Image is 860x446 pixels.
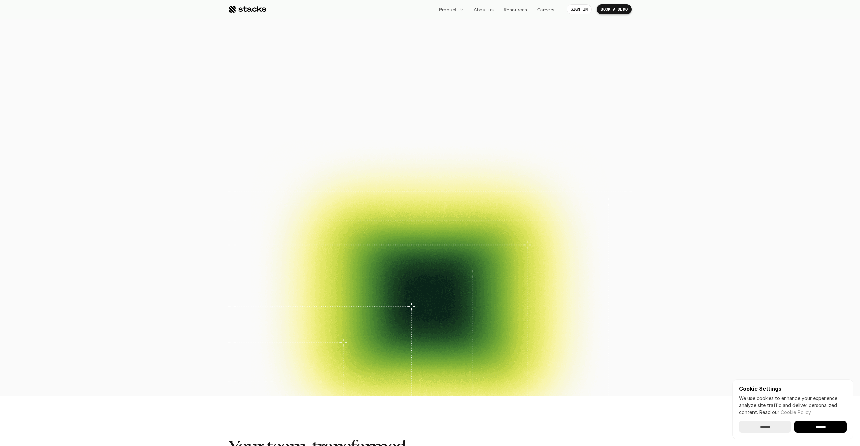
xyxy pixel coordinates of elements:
span: financial [362,40,478,71]
a: BOOK A DEMO [360,142,421,159]
p: EXPLORE PRODUCT [436,145,488,155]
p: BOOK A DEMO [601,7,628,12]
span: Reimagined. [346,71,514,101]
p: Careers [537,6,555,13]
p: We use cookies to enhance your experience, analyze site traffic and deliver personalized content. [739,395,847,416]
span: The [303,40,356,71]
p: Product [439,6,457,13]
span: close. [483,40,557,71]
a: SIGN IN [567,4,592,14]
a: Cookie Policy [781,409,811,415]
span: Read our . [759,409,812,415]
a: About us [470,3,498,15]
a: EXPLORE PRODUCT [425,142,500,159]
a: BOOK A DEMO [597,4,632,14]
p: Close your books faster, smarter, and risk-free with Stacks, the AI tool for accounting teams. [346,109,514,130]
p: Resources [504,6,527,13]
a: Careers [533,3,559,15]
a: Resources [500,3,531,15]
p: BOOK A DEMO [372,145,410,155]
p: About us [474,6,494,13]
p: Cookie Settings [739,386,847,391]
p: SIGN IN [571,7,588,12]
